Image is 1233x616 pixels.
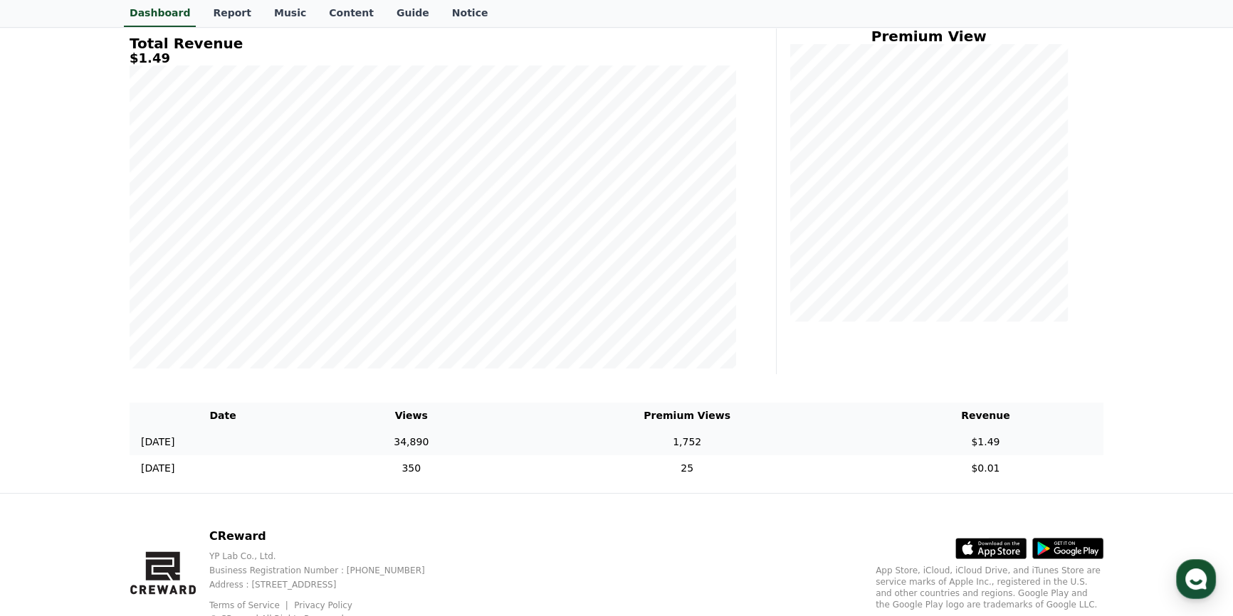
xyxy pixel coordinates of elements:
p: [DATE] [141,435,174,450]
a: Home [4,451,94,487]
td: $1.49 [868,429,1103,455]
a: Terms of Service [209,600,290,610]
td: $0.01 [868,455,1103,482]
h4: Premium View [788,28,1069,44]
p: CReward [209,528,448,545]
span: Messages [118,473,160,484]
td: 350 [316,455,506,482]
span: Home [36,472,61,484]
span: Settings [211,472,246,484]
th: Views [316,403,506,429]
p: [DATE] [141,461,174,476]
a: Messages [94,451,184,487]
td: 1,752 [506,429,867,455]
p: Address : [STREET_ADDRESS] [209,579,448,590]
h5: $1.49 [130,51,736,65]
a: Privacy Policy [294,600,352,610]
p: YP Lab Co., Ltd. [209,551,448,562]
p: Business Registration Number : [PHONE_NUMBER] [209,565,448,576]
th: Premium Views [506,403,867,429]
th: Date [130,403,316,429]
h4: Total Revenue [130,36,736,51]
td: 25 [506,455,867,482]
td: 34,890 [316,429,506,455]
p: App Store, iCloud, iCloud Drive, and iTunes Store are service marks of Apple Inc., registered in ... [876,565,1103,610]
th: Revenue [868,403,1103,429]
a: Settings [184,451,273,487]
